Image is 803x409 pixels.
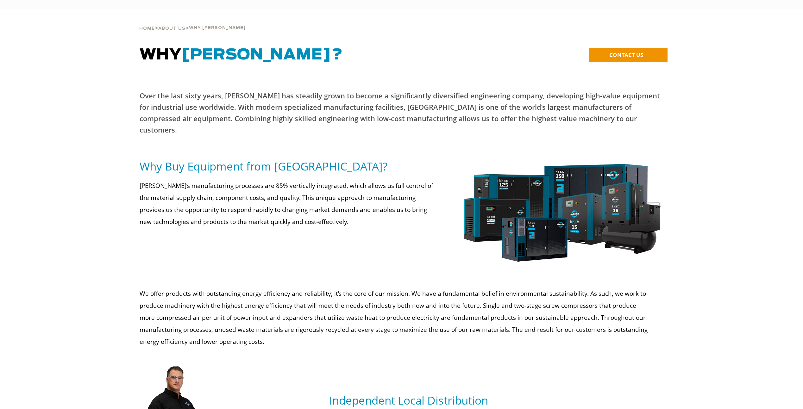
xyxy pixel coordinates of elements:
p: Over the last sixty years, [PERSON_NAME] has steadily grown to become a significantly diversified... [140,90,664,135]
h5: Independent Local Distribution [329,393,663,407]
p: We offer products with outstanding energy efficiency and reliability; it’s the core of our missio... [140,288,651,348]
p: [PERSON_NAME]’s manufacturing processes are 85% vertically integrated, which allows us full contr... [140,180,438,228]
h5: Why Buy Equipment from [GEOGRAPHIC_DATA]? [140,159,438,173]
img: krsp [459,159,664,270]
span: Home [139,27,155,31]
a: About Us [158,25,185,31]
span: About Us [158,27,185,31]
span: CONTACT US [609,51,643,59]
span: [PERSON_NAME]? [182,47,343,63]
span: WHY [140,47,343,63]
div: > > [139,9,246,34]
span: Why [PERSON_NAME] [189,26,246,30]
a: CONTACT US [589,48,668,62]
a: Home [139,25,155,31]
